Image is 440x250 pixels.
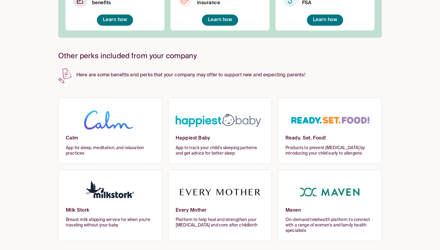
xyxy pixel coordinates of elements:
[66,145,155,156] span: App for sleep, meditation, and relaxation practices
[176,217,264,228] span: Platform to help heal and strengthen your [MEDICAL_DATA] and core after childbirth
[278,98,382,164] a: Ready. Set. Food!Products to prevent [MEDICAL_DATA] by introducing your child early to allergens
[313,18,337,22] span: Learn how
[208,18,232,22] span: Learn how
[58,170,162,241] a: Milk StorkBreast milk shipping service for when you’re traveling without your baby
[176,135,264,145] h6: Happiest Baby
[285,207,374,217] h6: Maven
[103,17,127,23] a: Learn how
[307,14,343,26] button: Learn how
[66,207,155,217] h6: Milk Stork
[66,217,155,228] span: Breast milk shipping service for when you’re traveling without your baby
[97,14,133,26] button: Learn how
[176,207,264,217] h6: Every Mother
[278,170,382,241] a: MavenOn-demand telehealth platform to connect with a range of women’s and family health specialists
[285,135,374,145] h6: Ready. Set. Food!
[208,17,232,23] a: Learn how
[58,98,162,164] a: CalmApp for sleep, meditation, and relaxation practices
[66,135,155,145] h6: Calm
[168,170,272,241] a: Every MotherPlatform to help heal and strengthen your [MEDICAL_DATA] and core after childbirth
[285,217,374,233] p: On-demand telehealth platform to connect with a range of women’s and family health specialists
[176,145,264,156] span: App to track your child’s sleeping patterns and get advice for better sleep
[168,98,272,164] a: Happiest BabyApp to track your child’s sleeping patterns and get advice for better sleep
[285,145,374,156] span: Products to prevent [MEDICAL_DATA] by introducing your child early to allergens
[58,68,382,79] p: Here are some benefits and perks that your company may offer to support new and expecting parents!
[103,18,127,22] span: Learn how
[313,17,337,23] a: Learn how
[202,14,238,26] button: Learn how
[58,52,382,60] h2: Other perks included from your company
[58,68,72,84] img: Paper and pencil svg - benefits and perks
